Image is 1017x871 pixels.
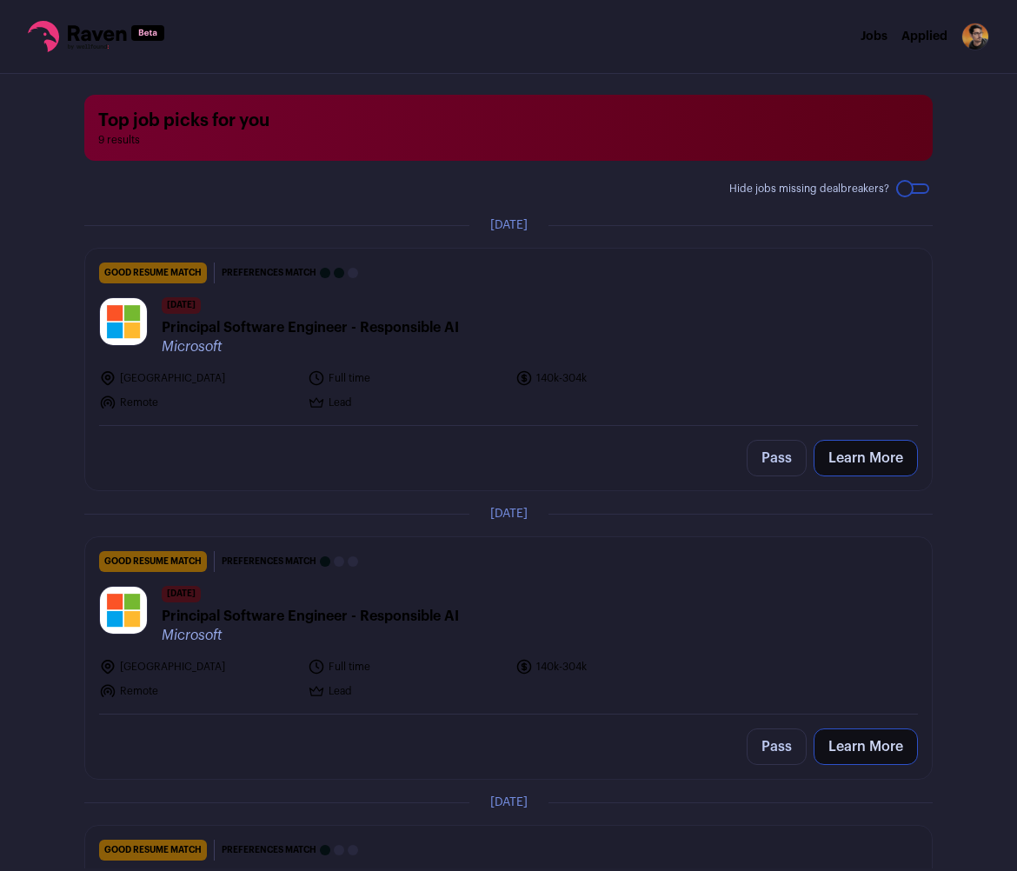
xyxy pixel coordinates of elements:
span: [DATE] [490,216,528,234]
span: Principal Software Engineer - Responsible AI [162,317,459,338]
span: Microsoft [162,338,459,356]
div: good resume match [99,263,207,283]
img: c786a7b10b07920eb52778d94b98952337776963b9c08eb22d98bc7b89d269e4.jpg [100,587,147,634]
li: Full time [308,658,506,675]
a: Learn More [814,728,918,765]
button: Pass [747,440,807,476]
button: Open dropdown [961,23,989,50]
li: Full time [308,369,506,387]
li: Lead [308,682,506,700]
span: Microsoft [162,627,459,644]
a: good resume match Preferences match [DATE] Principal Software Engineer - Responsible AI Microsoft... [85,249,932,425]
li: 140k-304k [515,369,714,387]
img: c786a7b10b07920eb52778d94b98952337776963b9c08eb22d98bc7b89d269e4.jpg [100,298,147,345]
img: 6066564-medium_jpg [961,23,989,50]
button: Pass [747,728,807,765]
a: Jobs [861,30,887,43]
a: Applied [901,30,947,43]
h1: Top job picks for you [98,109,919,133]
li: Lead [308,394,506,411]
span: [DATE] [162,586,201,602]
li: Remote [99,394,297,411]
li: [GEOGRAPHIC_DATA] [99,369,297,387]
div: good resume match [99,840,207,861]
span: [DATE] [162,297,201,314]
span: Preferences match [222,264,316,282]
li: [GEOGRAPHIC_DATA] [99,658,297,675]
li: 140k-304k [515,658,714,675]
span: 9 results [98,133,919,147]
a: Learn More [814,440,918,476]
li: Remote [99,682,297,700]
span: Principal Software Engineer - Responsible AI [162,606,459,627]
span: Preferences match [222,841,316,859]
span: Hide jobs missing dealbreakers? [729,182,889,196]
span: Preferences match [222,553,316,570]
a: good resume match Preferences match [DATE] Principal Software Engineer - Responsible AI Microsoft... [85,537,932,714]
span: [DATE] [490,505,528,522]
span: [DATE] [490,794,528,811]
div: good resume match [99,551,207,572]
